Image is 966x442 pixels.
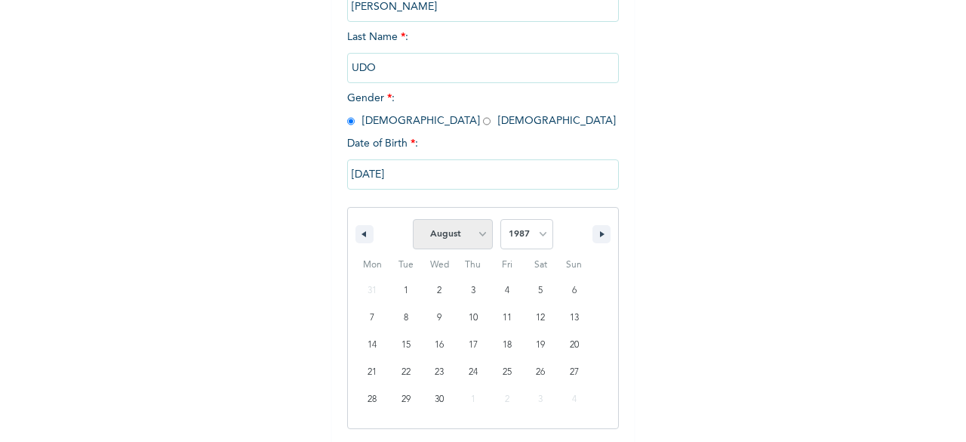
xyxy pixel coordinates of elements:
span: 4 [505,277,509,304]
button: 23 [423,359,457,386]
span: 26 [536,359,545,386]
button: 14 [355,332,389,359]
span: 6 [572,277,577,304]
span: 12 [536,304,545,332]
span: 13 [570,304,579,332]
span: 8 [404,304,408,332]
input: DD-MM-YYYY [347,159,619,190]
button: 2 [423,277,457,304]
button: 25 [490,359,524,386]
button: 18 [490,332,524,359]
button: 29 [389,386,423,413]
span: 2 [437,277,441,304]
span: Sat [524,253,558,277]
span: 20 [570,332,579,359]
input: Enter your last name [347,53,619,83]
button: 6 [557,277,591,304]
button: 13 [557,304,591,332]
button: 11 [490,304,524,332]
span: 18 [503,332,512,359]
span: 15 [401,332,411,359]
button: 17 [457,332,491,359]
button: 21 [355,359,389,386]
span: 9 [437,304,441,332]
span: 30 [435,386,444,413]
button: 7 [355,304,389,332]
span: Gender : [DEMOGRAPHIC_DATA] [DEMOGRAPHIC_DATA] [347,93,616,126]
button: 24 [457,359,491,386]
span: Sun [557,253,591,277]
span: 21 [368,359,377,386]
span: Wed [423,253,457,277]
button: 16 [423,332,457,359]
button: 19 [524,332,558,359]
button: 20 [557,332,591,359]
button: 9 [423,304,457,332]
span: 29 [401,386,411,413]
span: Last Name : [347,32,619,73]
span: 24 [469,359,478,386]
span: 3 [471,277,475,304]
span: Tue [389,253,423,277]
button: 10 [457,304,491,332]
span: Mon [355,253,389,277]
span: 23 [435,359,444,386]
span: Date of Birth : [347,136,418,152]
button: 30 [423,386,457,413]
button: 27 [557,359,591,386]
span: 22 [401,359,411,386]
button: 5 [524,277,558,304]
span: 5 [538,277,543,304]
button: 12 [524,304,558,332]
button: 26 [524,359,558,386]
button: 8 [389,304,423,332]
span: 10 [469,304,478,332]
span: 11 [503,304,512,332]
span: 17 [469,332,478,359]
button: 3 [457,277,491,304]
span: 1 [404,277,408,304]
span: 25 [503,359,512,386]
span: 14 [368,332,377,359]
span: 7 [370,304,374,332]
button: 22 [389,359,423,386]
span: 19 [536,332,545,359]
span: 27 [570,359,579,386]
span: Fri [490,253,524,277]
span: Thu [457,253,491,277]
span: 28 [368,386,377,413]
span: 16 [435,332,444,359]
button: 1 [389,277,423,304]
button: 15 [389,332,423,359]
button: 28 [355,386,389,413]
button: 4 [490,277,524,304]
